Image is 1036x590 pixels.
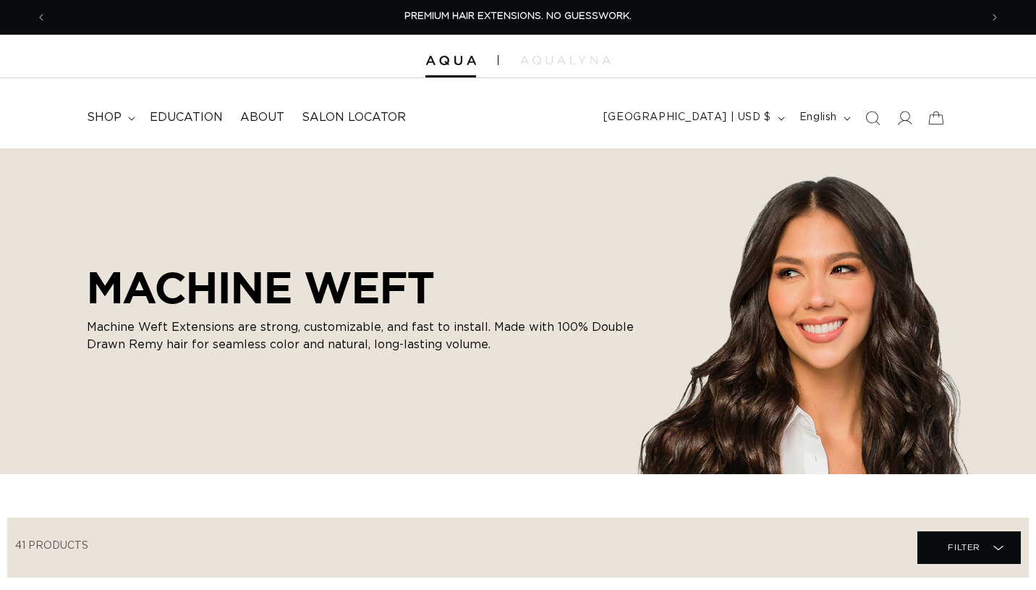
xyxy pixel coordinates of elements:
[87,319,637,353] p: Machine Weft Extensions are strong, customizable, and fast to install. Made with 100% Double Draw...
[404,12,632,21] span: PREMIUM HAIR EXTENSIONS. NO GUESSWORK.
[603,110,771,125] span: [GEOGRAPHIC_DATA] | USD $
[87,110,122,125] span: shop
[948,534,980,561] span: Filter
[25,4,57,31] button: Previous announcement
[141,101,232,134] a: Education
[87,262,637,313] h2: MACHINE WEFT
[78,101,141,134] summary: shop
[799,110,837,125] span: English
[150,110,223,125] span: Education
[979,4,1011,31] button: Next announcement
[293,101,415,134] a: Salon Locator
[232,101,293,134] a: About
[917,531,1021,564] summary: Filter
[425,56,476,66] img: Aqua Hair Extensions
[791,104,857,132] button: English
[857,102,888,134] summary: Search
[302,110,406,125] span: Salon Locator
[520,56,611,64] img: aqualyna.com
[595,104,791,132] button: [GEOGRAPHIC_DATA] | USD $
[240,110,284,125] span: About
[15,541,88,551] span: 41 products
